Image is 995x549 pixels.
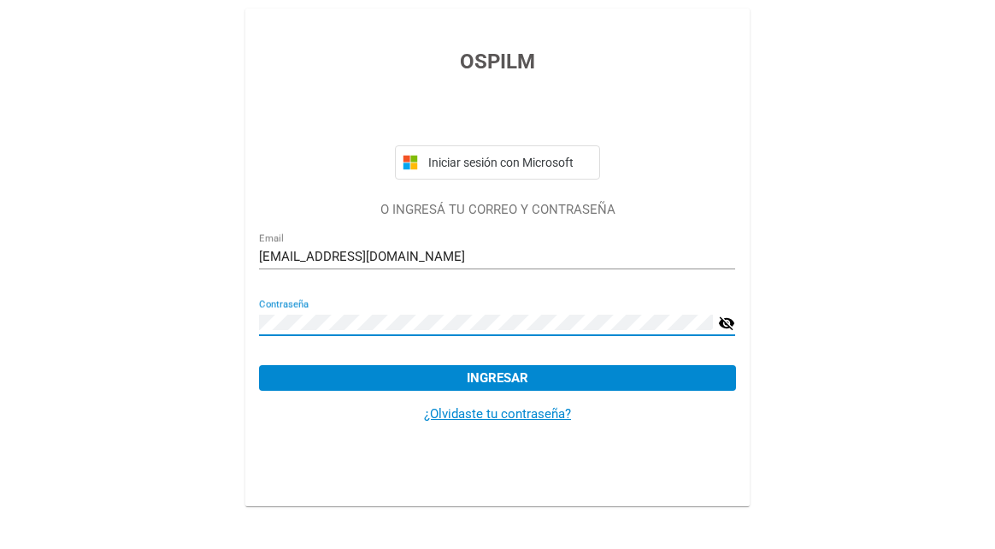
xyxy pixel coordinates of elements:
[386,96,609,133] iframe: Botón de Acceder con Google
[937,491,978,532] iframe: Intercom live chat
[259,46,735,77] h3: OSPILM
[259,365,735,391] button: Ingresar
[395,145,600,180] button: Iniciar sesión con Microsoft
[467,370,528,386] span: Ingresar
[425,156,592,169] span: Iniciar sesión con Microsoft
[259,200,735,220] p: O INGRESÁ TU CORREO Y CONTRASEÑA
[424,406,571,422] a: ¿Olvidaste tu contraseña?
[718,313,735,334] mat-icon: visibility_off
